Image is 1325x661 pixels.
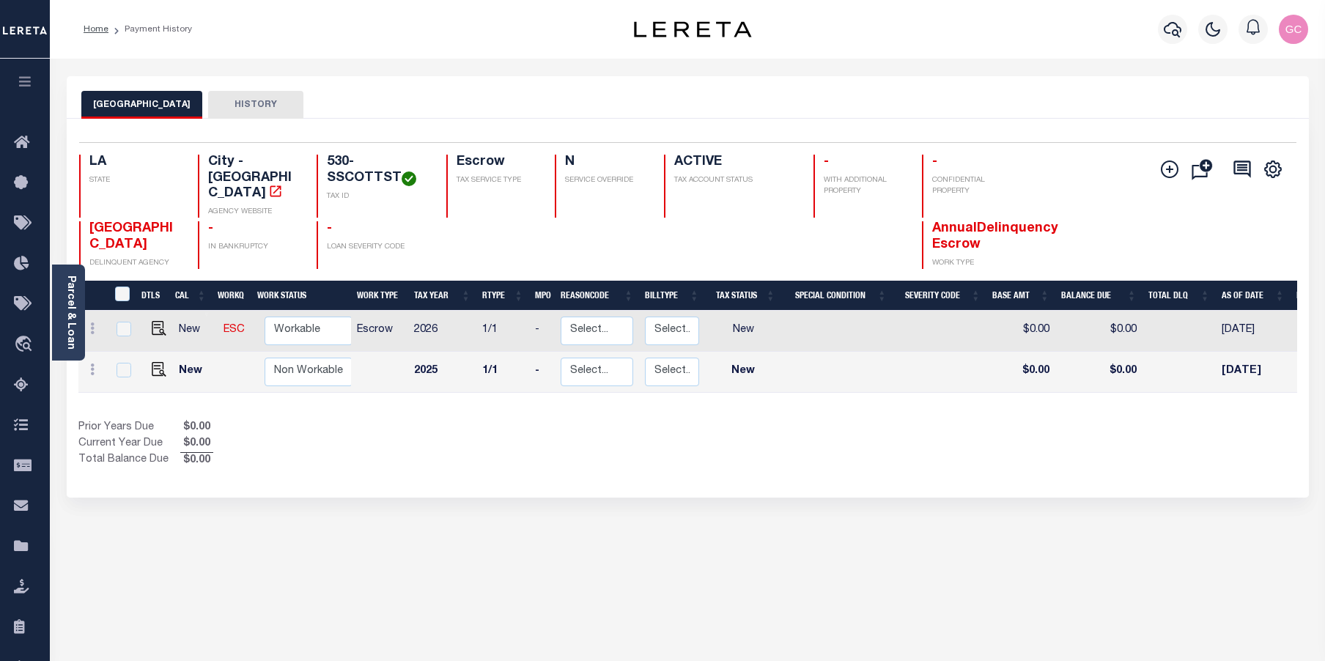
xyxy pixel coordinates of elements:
button: [GEOGRAPHIC_DATA] [81,91,202,119]
th: CAL: activate to sort column ascending [169,281,212,311]
th: Work Type [351,281,408,311]
th: Tax Year: activate to sort column ascending [408,281,476,311]
th: Docs [1291,281,1321,311]
td: New [705,311,781,352]
td: Current Year Due [78,436,180,452]
p: WORK TYPE [932,258,1023,269]
td: 1/1 [476,311,529,352]
th: WorkQ [212,281,251,311]
a: ESC [224,325,245,335]
span: - [824,155,829,169]
span: $0.00 [180,420,213,436]
p: IN BANKRUPTCY [208,242,299,253]
p: TAX ACCOUNT STATUS [674,175,796,186]
i: travel_explore [14,336,37,355]
span: - [208,222,213,235]
h4: ACTIVE [674,155,796,171]
p: LOAN SEVERITY CODE [327,242,428,253]
h4: N [565,155,646,171]
td: $0.00 [1055,352,1143,393]
span: - [327,222,332,235]
img: svg+xml;base64,PHN2ZyB4bWxucz0iaHR0cDovL3d3dy53My5vcmcvMjAwMC9zdmciIHBvaW50ZXItZXZlbnRzPSJub25lIi... [1279,15,1308,44]
td: Prior Years Due [78,420,180,436]
th: Balance Due: activate to sort column ascending [1055,281,1143,311]
span: AnnualDelinquency Escrow [932,222,1058,251]
span: $0.00 [180,453,213,469]
p: AGENCY WEBSITE [208,207,299,218]
span: $0.00 [180,436,213,452]
li: Payment History [108,23,192,36]
p: SERVICE OVERRIDE [565,175,646,186]
h4: LA [89,155,180,171]
th: As of Date: activate to sort column ascending [1216,281,1291,311]
td: 2026 [408,311,476,352]
th: Severity Code: activate to sort column ascending [893,281,986,311]
h4: City - [GEOGRAPHIC_DATA] [208,155,299,202]
img: logo-dark.svg [634,21,751,37]
td: $0.00 [1055,311,1143,352]
p: DELINQUENT AGENCY [89,258,180,269]
h4: Escrow [457,155,538,171]
td: Escrow [351,311,408,352]
td: - [529,311,555,352]
th: &nbsp;&nbsp;&nbsp;&nbsp;&nbsp;&nbsp;&nbsp;&nbsp;&nbsp;&nbsp; [78,281,106,311]
th: BillType: activate to sort column ascending [639,281,705,311]
th: Total DLQ: activate to sort column ascending [1143,281,1216,311]
td: 2025 [408,352,476,393]
th: DTLS [136,281,169,311]
td: 1/1 [476,352,529,393]
th: Special Condition: activate to sort column ascending [781,281,893,311]
td: New [705,352,781,393]
h4: 530-SSCOTTST [327,155,428,186]
td: - [529,352,555,393]
th: Tax Status: activate to sort column ascending [705,281,781,311]
p: TAX SERVICE TYPE [457,175,538,186]
th: MPO [529,281,555,311]
button: HISTORY [208,91,303,119]
td: $0.00 [986,352,1055,393]
p: TAX ID [327,191,428,202]
td: [DATE] [1216,352,1291,393]
p: CONFIDENTIAL PROPERTY [932,175,1023,197]
a: Home [84,25,108,34]
span: - [932,155,937,169]
p: WITH ADDITIONAL PROPERTY [824,175,905,197]
th: Work Status [251,281,351,311]
td: Total Balance Due [78,452,180,468]
td: New [173,352,217,393]
td: New [173,311,217,352]
th: ReasonCode: activate to sort column ascending [555,281,639,311]
th: RType: activate to sort column ascending [476,281,529,311]
span: [GEOGRAPHIC_DATA] [89,222,173,251]
th: Base Amt: activate to sort column ascending [986,281,1055,311]
p: STATE [89,175,180,186]
td: [DATE] [1216,311,1291,352]
a: Parcel & Loan [65,276,75,350]
th: &nbsp; [106,281,136,311]
td: $0.00 [986,311,1055,352]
